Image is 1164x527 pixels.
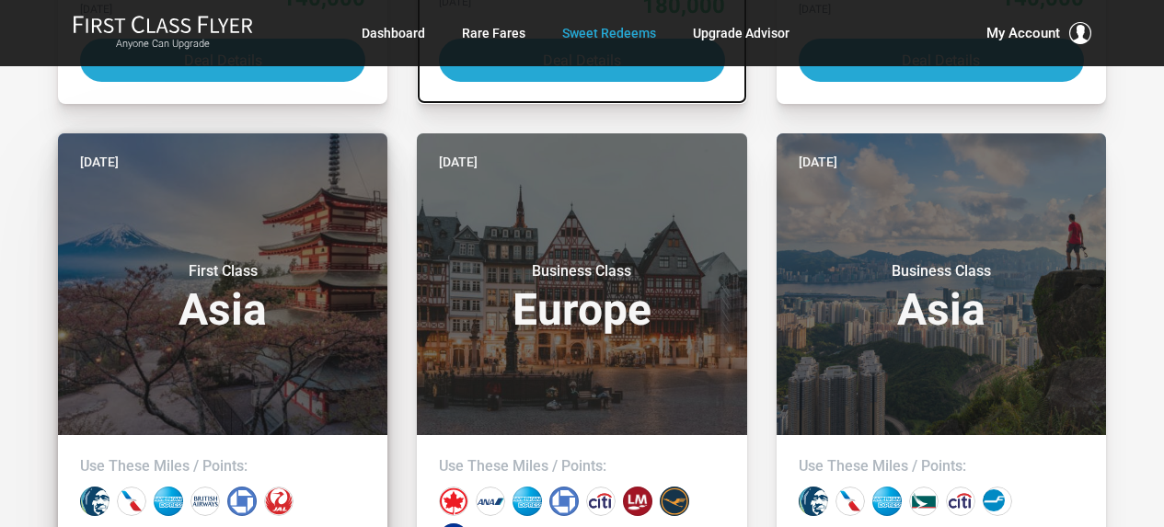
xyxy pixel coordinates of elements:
time: [DATE] [80,152,119,172]
a: Upgrade Advisor [693,17,789,50]
a: Sweet Redeems [562,17,656,50]
button: My Account [986,22,1091,44]
span: My Account [986,22,1060,44]
h3: Asia [799,262,1084,332]
div: Citi points [586,487,616,516]
h3: Asia [80,262,365,332]
time: [DATE] [799,152,837,172]
small: First Class [108,262,338,281]
small: Business Class [826,262,1056,281]
small: Anyone Can Upgrade [73,38,253,51]
a: First Class FlyerAnyone Can Upgrade [73,15,253,52]
h3: Europe [439,262,724,332]
div: American miles [117,487,146,516]
div: Amex points [513,487,542,516]
img: First Class Flyer [73,15,253,34]
div: Finnair Plus [983,487,1012,516]
a: Dashboard [362,17,425,50]
small: Business Class [467,262,697,281]
div: Amex points [872,487,902,516]
div: Cathay Pacific miles [909,487,939,516]
h4: Use These Miles / Points: [439,457,724,475]
div: Citi points [946,487,975,516]
div: Alaska miles [80,487,109,516]
div: Japan miles [264,487,294,516]
div: Alaska miles [799,487,828,516]
div: British Airways miles [190,487,220,516]
div: Chase points [227,487,257,516]
div: Lufthansa miles [660,487,689,516]
div: Air Canada miles [439,487,468,516]
div: Amex points [154,487,183,516]
h4: Use These Miles / Points: [799,457,1084,475]
h4: Use These Miles / Points: [80,457,365,475]
time: [DATE] [439,152,478,172]
div: All Nippon miles [476,487,505,516]
a: Rare Fares [462,17,525,50]
div: LifeMiles [623,487,652,516]
div: Chase points [549,487,579,516]
div: American miles [836,487,865,516]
